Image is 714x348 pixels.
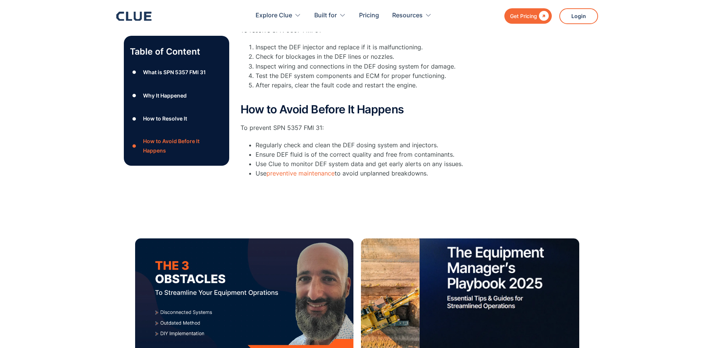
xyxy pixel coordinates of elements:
[256,140,542,150] li: Regularly check and clean the DEF dosing system and injectors.
[537,11,549,21] div: 
[241,103,542,116] h2: How to Avoid Before It Happens
[266,169,335,177] a: preventive maintenance
[559,8,598,24] a: Login
[256,159,542,169] li: Use Clue to monitor DEF system data and get early alerts on any issues.
[143,136,223,155] div: How to Avoid Before It Happens
[241,123,542,133] p: To prevent SPN 5357 FMI 31:
[130,67,139,78] div: ●
[130,46,223,58] p: Table of Content
[130,90,139,101] div: ●
[143,67,206,77] div: What is SPN 5357 FMI 31
[256,4,292,27] div: Explore Clue
[314,4,346,27] div: Built for
[143,91,187,100] div: Why It Happened
[256,4,301,27] div: Explore Clue
[130,136,223,155] a: ●How to Avoid Before It Happens
[314,4,337,27] div: Built for
[130,113,139,124] div: ●
[256,81,542,99] li: After repairs, clear the fault code and restart the engine.
[130,67,223,78] a: ●What is SPN 5357 FMI 31
[130,90,223,101] a: ●Why It Happened
[256,150,542,159] li: Ensure DEF fluid is of the correct quality and free from contaminants.
[130,113,223,124] a: ●How to Resolve It
[256,52,542,61] li: Check for blockages in the DEF lines or nozzles.
[392,4,423,27] div: Resources
[392,4,432,27] div: Resources
[359,4,379,27] a: Pricing
[256,62,542,71] li: Inspect wiring and connections in the DEF dosing system for damage.
[143,114,187,124] div: How to Resolve It
[256,71,542,81] li: Test the DEF system components and ECM for proper functioning.
[256,169,542,178] li: Use to avoid unplanned breakdowns.
[510,11,537,21] div: Get Pricing
[256,43,542,52] li: Inspect the DEF injector and replace if it is malfunctioning.
[504,8,552,24] a: Get Pricing
[130,140,139,151] div: ●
